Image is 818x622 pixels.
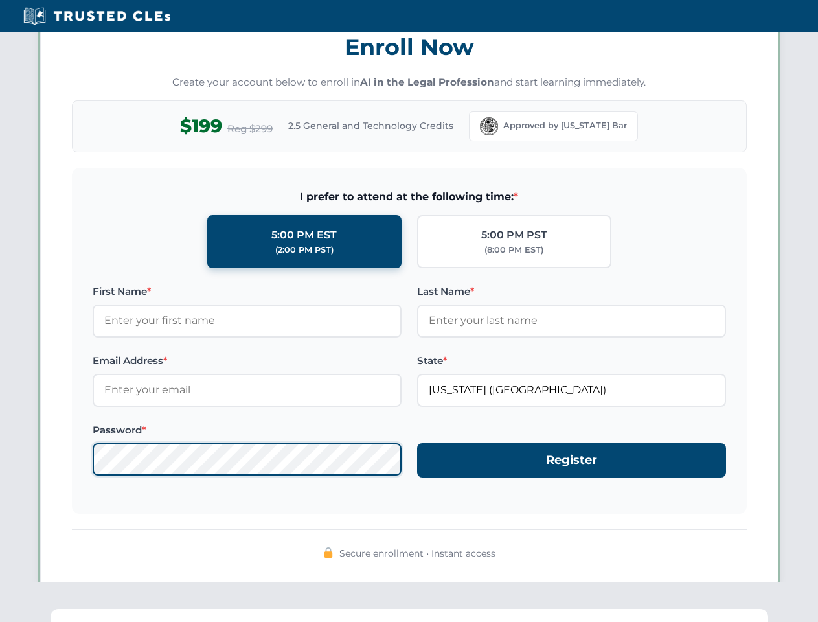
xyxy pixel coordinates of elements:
[288,119,453,133] span: 2.5 General and Technology Credits
[417,353,726,369] label: State
[180,111,222,141] span: $199
[72,27,747,67] h3: Enroll Now
[339,546,495,560] span: Secure enrollment • Instant access
[480,117,498,135] img: Florida Bar
[72,75,747,90] p: Create your account below to enroll in and start learning immediately.
[417,284,726,299] label: Last Name
[93,422,402,438] label: Password
[360,76,494,88] strong: AI in the Legal Profession
[93,374,402,406] input: Enter your email
[93,189,726,205] span: I prefer to attend at the following time:
[19,6,174,26] img: Trusted CLEs
[323,547,334,558] img: 🔒
[93,353,402,369] label: Email Address
[271,227,337,244] div: 5:00 PM EST
[275,244,334,257] div: (2:00 PM PST)
[417,305,726,337] input: Enter your last name
[93,284,402,299] label: First Name
[417,443,726,478] button: Register
[481,227,547,244] div: 5:00 PM PST
[417,374,726,406] input: Florida (FL)
[503,119,627,132] span: Approved by [US_STATE] Bar
[484,244,543,257] div: (8:00 PM EST)
[227,121,273,137] span: Reg $299
[93,305,402,337] input: Enter your first name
